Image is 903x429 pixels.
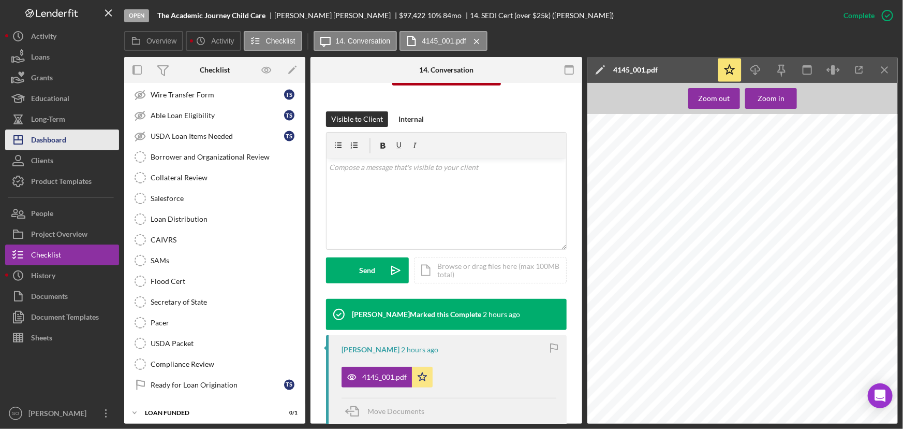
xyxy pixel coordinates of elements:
div: Long-Term [31,109,65,132]
button: Activity [5,26,119,47]
div: SAMs [151,256,300,265]
button: Activity [186,31,241,51]
div: Product Templates [31,171,92,194]
button: 4145_001.pdf [399,31,487,51]
button: 4145_001.pdf [342,367,433,388]
div: Documents [31,286,68,309]
div: [PERSON_NAME] [PERSON_NAME] [274,11,399,20]
time: 2025-09-30 15:14 [483,310,520,319]
label: 4145_001.pdf [422,37,466,45]
div: Checklist [31,245,61,268]
button: Loans [5,47,119,67]
div: Clients [31,150,53,174]
div: T S [284,90,294,100]
div: [PERSON_NAME] [26,403,93,426]
div: T S [284,110,294,121]
div: Internal [398,111,424,127]
button: People [5,203,119,224]
div: Loans [31,47,50,70]
button: Checklist [244,31,302,51]
div: Wire Transfer Form [151,91,284,99]
div: Zoom in [758,88,784,109]
div: Open [124,9,149,22]
div: Loan Distribution [151,215,300,223]
button: Project Overview [5,224,119,245]
a: Able Loan EligibilityTS [129,105,300,126]
div: Visible to Client [331,111,383,127]
div: 14. SEDI Cert (over $25k) ([PERSON_NAME]) [470,11,614,20]
span: Move Documents [367,407,424,416]
button: Dashboard [5,130,119,150]
div: Sheets [31,327,52,351]
div: 14. Conversation [419,66,473,74]
a: SAMs [129,250,300,271]
div: 4145_001.pdf [362,373,407,381]
button: Long-Term [5,109,119,130]
div: 4145_001.pdf [613,66,658,74]
div: Send [360,258,376,283]
a: Flood Cert [129,271,300,292]
div: Zoom out [699,88,730,109]
button: Overview [124,31,183,51]
text: SO [12,411,19,417]
div: [PERSON_NAME] [342,346,399,354]
time: 2025-09-30 15:14 [401,346,438,354]
button: 14. Conversation [314,31,397,51]
div: Salesforce [151,194,300,203]
a: Ready for Loan OriginationTS [129,375,300,395]
b: The Academic Journey Child Care [157,11,265,20]
button: Document Templates [5,307,119,327]
div: Secretary of State [151,298,300,306]
button: Zoom in [745,88,797,109]
button: Clients [5,150,119,171]
div: Educational [31,88,69,111]
div: T S [284,131,294,141]
a: Secretary of State [129,292,300,312]
div: T S [284,380,294,390]
a: USDA Packet [129,333,300,354]
div: Able Loan Eligibility [151,111,284,120]
div: Dashboard [31,130,66,153]
div: Ready for Loan Origination [151,381,284,389]
button: Visible to Client [326,111,388,127]
button: Product Templates [5,171,119,192]
div: USDA Loan Items Needed [151,132,284,140]
button: History [5,265,119,286]
div: Checklist [200,66,230,74]
div: CAIVRS [151,236,300,244]
label: Activity [211,37,234,45]
button: Complete [833,5,898,26]
button: Send [326,258,409,283]
div: 0 / 1 [279,410,298,416]
a: Pacer [129,312,300,333]
div: Document Templates [31,307,99,330]
span: $97,422 [399,11,426,20]
button: Move Documents [342,398,435,424]
button: Educational [5,88,119,109]
a: USDA Loan Items NeededTS [129,126,300,147]
div: Pacer [151,319,300,327]
div: Borrower and Organizational Review [151,153,300,161]
a: Borrower and Organizational Review [129,147,300,167]
div: Project Overview [31,224,87,247]
div: Open Intercom Messenger [868,383,893,408]
button: Documents [5,286,119,307]
div: People [31,203,53,226]
div: Complete [843,5,875,26]
button: Grants [5,67,119,88]
button: Checklist [5,245,119,265]
a: Wire Transfer FormTS [129,84,300,105]
button: Internal [393,111,429,127]
div: History [31,265,55,289]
